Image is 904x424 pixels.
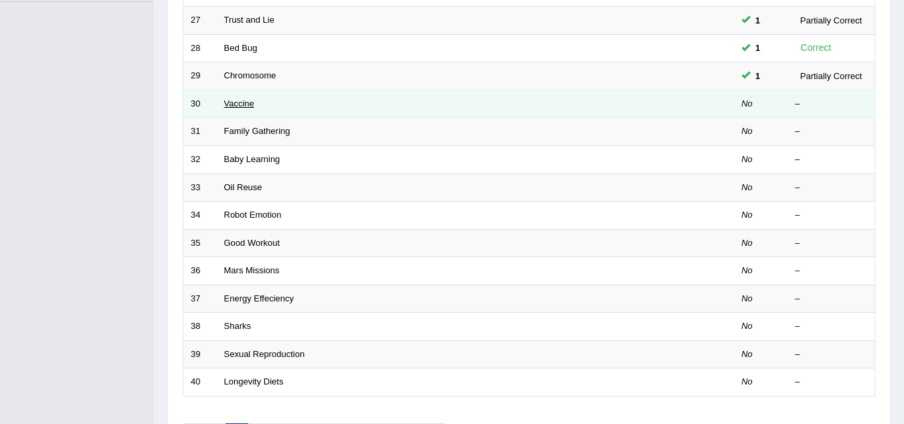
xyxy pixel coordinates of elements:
span: You can still take this question [750,13,765,27]
a: Chromosome [224,70,276,80]
td: 33 [183,173,217,202]
em: No [741,182,753,192]
em: No [741,210,753,220]
a: Family Gathering [224,126,290,136]
em: No [741,293,753,303]
td: 29 [183,62,217,90]
div: – [795,265,867,277]
a: Sharks [224,321,251,331]
td: 27 [183,7,217,35]
em: No [741,98,753,109]
em: No [741,349,753,359]
td: 36 [183,257,217,285]
a: Energy Effeciency [224,293,294,303]
td: 37 [183,285,217,313]
div: Partially Correct [795,69,867,83]
em: No [741,265,753,275]
em: No [741,238,753,248]
em: No [741,321,753,331]
a: Oil Reuse [224,182,262,192]
a: Robot Emotion [224,210,282,220]
div: – [795,182,867,194]
td: 39 [183,340,217,368]
a: Trust and Lie [224,15,274,25]
td: 38 [183,313,217,341]
div: – [795,376,867,388]
em: No [741,126,753,136]
a: Longevity Diets [224,376,284,386]
div: – [795,98,867,111]
td: 35 [183,229,217,257]
em: No [741,154,753,164]
em: No [741,376,753,386]
div: Partially Correct [795,13,867,27]
div: Correct [795,40,837,56]
a: Vaccine [224,98,254,109]
td: 40 [183,368,217,397]
a: Bed Bug [224,43,258,53]
div: – [795,125,867,138]
div: – [795,320,867,333]
div: – [795,209,867,222]
a: Baby Learning [224,154,280,164]
td: 30 [183,90,217,118]
a: Sexual Reproduction [224,349,305,359]
div: – [795,237,867,250]
div: – [795,153,867,166]
td: 31 [183,118,217,146]
td: 32 [183,145,217,173]
span: You can still take this question [750,69,765,83]
div: – [795,293,867,305]
a: Good Workout [224,238,280,248]
td: 34 [183,202,217,230]
span: You can still take this question [750,41,765,55]
div: – [795,348,867,361]
a: Mars Missions [224,265,280,275]
td: 28 [183,34,217,62]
